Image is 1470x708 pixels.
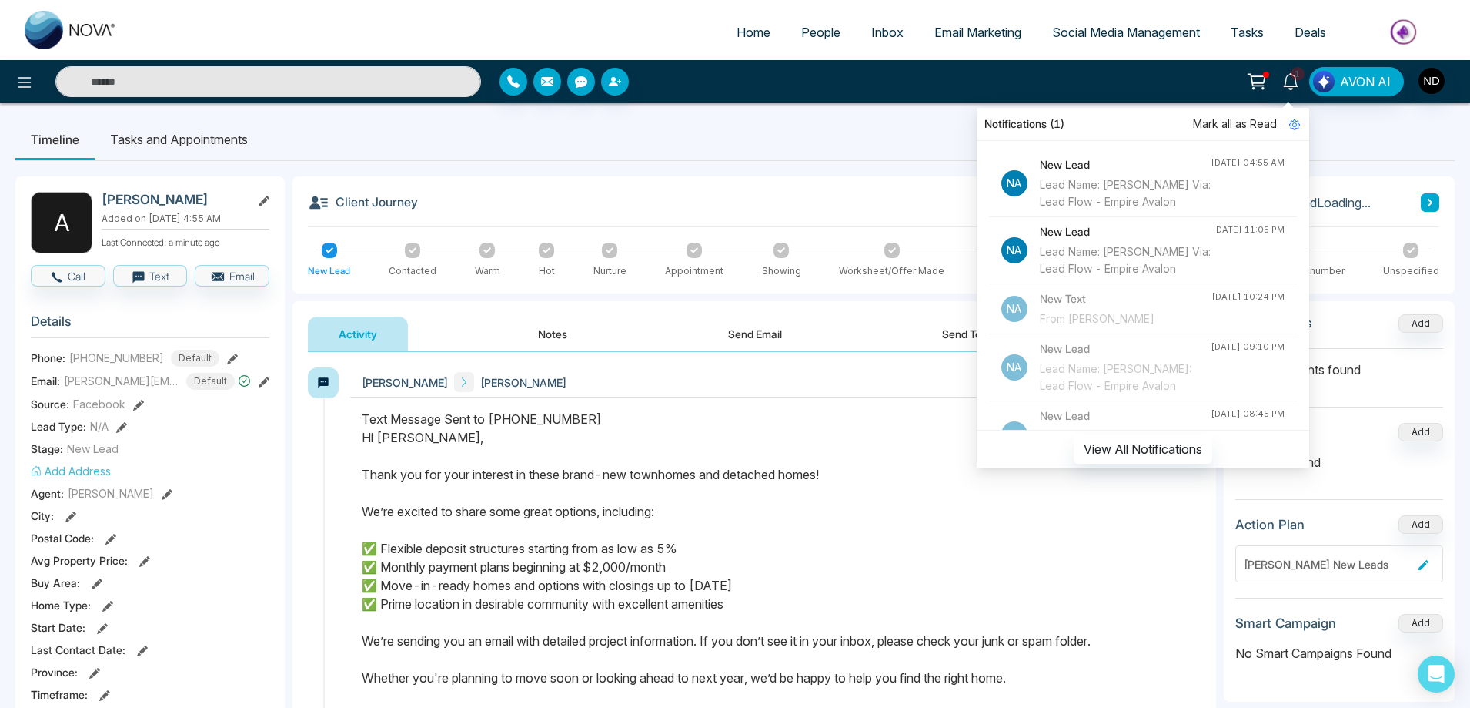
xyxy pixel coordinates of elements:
button: Call [31,265,105,287]
span: Mark all as Read [1193,116,1277,133]
span: Deals [1295,25,1326,40]
span: New Lead [67,441,119,457]
a: Inbox [856,18,919,47]
a: People [786,18,856,47]
button: View All Notifications [1074,435,1212,464]
div: Lead Name: [PERSON_NAME] Via: Lead Flow - Empire Avalon [1040,176,1211,210]
div: Warm [475,264,500,278]
span: Timeframe : [31,686,88,703]
button: Add [1398,314,1443,333]
a: Tasks [1215,18,1279,47]
div: Contacted [389,264,436,278]
div: A [31,192,92,253]
img: Lead Flow [1313,71,1335,92]
span: Social Media Management [1052,25,1200,40]
div: From [PERSON_NAME] [1040,310,1211,327]
span: Start Date : [31,619,85,636]
span: AVON AI [1340,72,1391,91]
button: Add [1398,515,1443,534]
span: Last Contact Date : [31,642,125,658]
p: Na [1001,237,1027,263]
span: City : [31,508,54,524]
button: Send Text [911,317,1021,351]
span: Email: [31,373,60,389]
button: Add Address [31,463,111,479]
span: [PHONE_NUMBER] [69,350,164,366]
div: Showing [762,264,801,278]
img: Nova CRM Logo [25,11,117,49]
button: Notes [507,317,598,351]
h4: New Lead [1040,156,1211,173]
p: Na [1001,354,1027,381]
div: Open Intercom Messenger [1418,656,1455,693]
span: Source: [31,396,69,412]
button: Add [1398,614,1443,633]
h3: Details [31,314,269,337]
p: Na [1001,296,1027,322]
span: Agent: [31,485,64,502]
div: [DATE] 11:05 PM [1212,223,1285,237]
h3: Client Journey [308,192,418,213]
span: [PERSON_NAME] [480,374,566,391]
span: Add [1398,316,1443,329]
span: [PERSON_NAME][EMAIL_ADDRESS][DOMAIN_NAME] [64,373,179,389]
button: Send Email [697,317,813,351]
p: Na [1001,421,1027,448]
li: Timeline [15,119,95,160]
span: Postal Code : [31,530,94,546]
span: Inbox [871,25,904,40]
p: Added on [DATE] 4:55 AM [102,212,269,226]
div: Notifications (1) [977,108,1309,141]
span: [PERSON_NAME] [68,485,154,502]
div: New Lead [308,264,350,278]
div: [PERSON_NAME] New Leads [1244,556,1412,572]
button: AVON AI [1309,67,1404,96]
span: Lead Loading... [1289,193,1371,212]
h3: Action Plan [1235,517,1305,532]
a: Home [721,18,786,47]
div: Nurture [593,264,626,278]
div: Hot [539,264,555,278]
p: No deals found [1235,453,1443,471]
span: Tasks [1231,25,1264,40]
h2: [PERSON_NAME] [102,192,245,207]
span: Lead Type: [31,418,86,435]
span: N/A [90,418,109,435]
h4: New Lead [1040,408,1211,424]
div: Lead Name: [PERSON_NAME] Via: Lead Flow - Empire Avalon [1040,243,1212,277]
button: Email [195,265,269,287]
img: Market-place.gif [1349,15,1461,49]
li: Tasks and Appointments [95,119,263,160]
span: Home Type : [31,597,91,613]
span: Stage: [31,441,63,457]
div: [DATE] 09:10 PM [1211,341,1285,354]
span: Home [737,25,770,40]
span: [PERSON_NAME] [362,374,448,391]
h3: Smart Campaign [1235,616,1336,631]
button: Text [113,265,188,287]
div: Unspecified [1383,264,1439,278]
p: No attachments found [1235,349,1443,379]
div: Lead Name: [PERSON_NAME]: Lead Flow - Empire Avalon [1040,361,1211,394]
span: Email Marketing [934,25,1021,40]
button: Add [1398,423,1443,441]
div: [DATE] 04:55 AM [1211,156,1285,169]
span: People [801,25,840,40]
span: 1 [1291,67,1305,81]
a: Deals [1279,18,1341,47]
h4: New Lead [1040,341,1211,357]
div: Lead Name: Noha El Shazly Via: Lead Flow - Empire Avalon [1040,428,1211,461]
a: 1 [1272,67,1309,94]
a: Social Media Management [1037,18,1215,47]
div: [DATE] 10:24 PM [1211,290,1285,304]
a: View All Notifications [1074,441,1212,455]
p: Na [1001,170,1027,196]
p: Last Connected: a minute ago [102,233,269,250]
span: Default [186,373,235,390]
span: Avg Property Price : [31,552,128,569]
div: Worksheet/Offer Made [839,264,944,278]
span: Province : [31,664,78,680]
div: Appointment [665,264,723,278]
button: Activity [308,317,408,351]
div: [DATE] 08:45 PM [1211,408,1285,421]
